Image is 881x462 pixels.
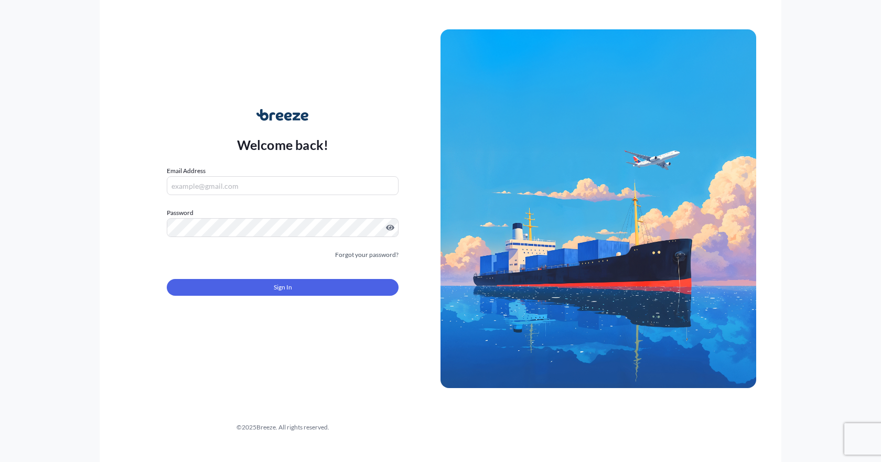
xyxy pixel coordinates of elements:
[335,250,399,260] a: Forgot your password?
[237,136,329,153] p: Welcome back!
[125,422,440,433] div: © 2025 Breeze. All rights reserved.
[167,279,399,296] button: Sign In
[274,282,292,293] span: Sign In
[440,29,756,388] img: Ship illustration
[167,208,399,218] label: Password
[386,223,394,232] button: Show password
[167,166,206,176] label: Email Address
[167,176,399,195] input: example@gmail.com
